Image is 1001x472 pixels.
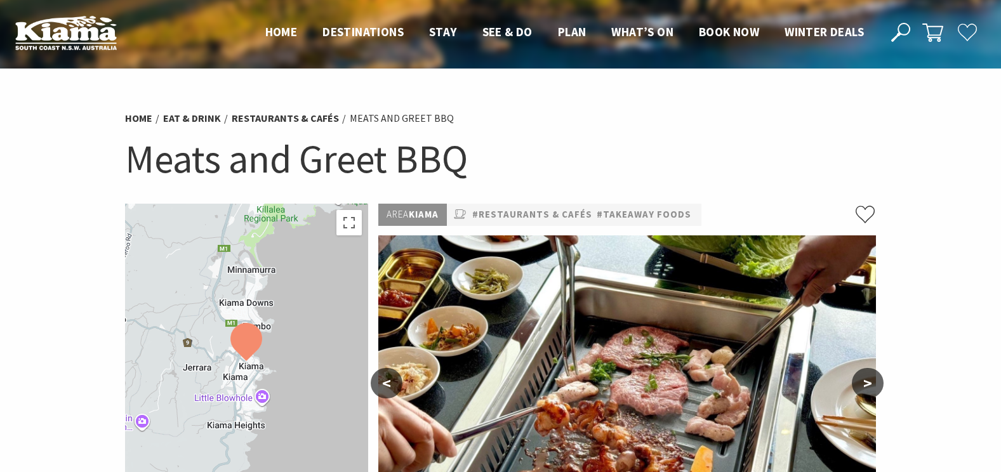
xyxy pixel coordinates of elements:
button: > [852,368,884,398]
span: Plan [558,24,587,39]
a: Restaurants & Cafés [232,112,339,125]
a: Eat & Drink [163,112,221,125]
span: What’s On [611,24,673,39]
span: Home [265,24,298,39]
span: Book now [699,24,759,39]
p: Kiama [378,204,447,226]
a: #Restaurants & Cafés [472,207,592,223]
h1: Meats and Greet BBQ [125,133,877,185]
a: Home [125,112,152,125]
button: Toggle fullscreen view [336,210,362,235]
span: Destinations [322,24,404,39]
span: See & Do [482,24,533,39]
span: Stay [429,24,457,39]
li: Meats and Greet BBQ [350,110,454,127]
span: Winter Deals [785,24,864,39]
button: < [371,368,402,398]
nav: Main Menu [253,22,877,43]
img: Kiama Logo [15,15,117,50]
a: #Takeaway Foods [597,207,691,223]
span: Area [387,208,409,220]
